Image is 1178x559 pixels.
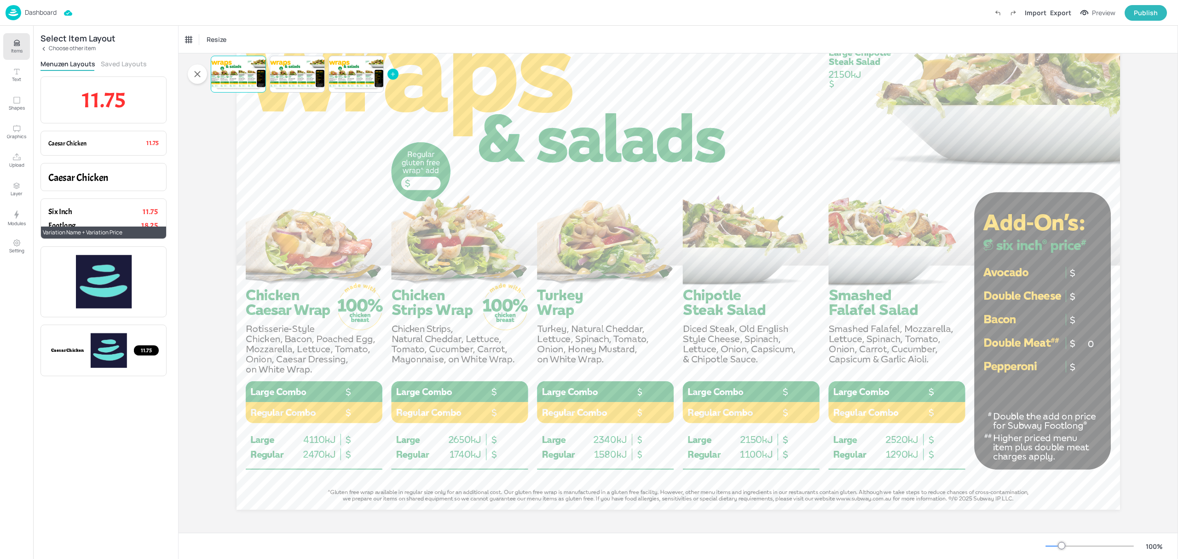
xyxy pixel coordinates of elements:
[9,162,24,168] p: Upload
[354,82,356,83] p: 0
[1125,5,1167,21] button: Publish
[3,33,30,60] button: Items
[25,9,57,16] p: Dashboard
[322,79,324,80] p: 0
[1005,5,1021,21] label: Redo (Ctrl + Y)
[304,82,306,83] p: 0
[51,347,84,353] span: Caesar Chicken
[3,90,30,117] button: Shapes
[9,105,25,111] p: Shapes
[286,83,288,84] p: 0
[11,190,23,197] p: Layer
[3,119,30,146] button: Graphics
[49,45,96,52] p: Choose other item
[48,171,109,184] span: Caesar Chicken
[1075,6,1121,20] button: Preview
[1143,542,1165,551] div: 100 %
[1134,8,1158,18] div: Publish
[76,254,132,309] img: item-img-placeholder-75537aa6.png
[7,133,26,140] p: Graphics
[363,82,365,83] p: 0
[11,47,23,54] p: Items
[143,207,158,216] span: 11.75
[304,83,306,84] p: 0
[41,227,166,239] div: Variation Name + Variation Price
[8,220,26,227] p: Modules
[277,82,279,83] p: 0
[345,83,347,84] p: 0
[335,83,338,84] p: 0
[141,221,158,230] span: 18.25
[48,207,72,216] span: Six Inch
[363,83,365,84] p: 0
[12,76,21,82] p: Text
[3,147,30,174] button: Upload
[372,82,374,83] p: 0
[372,83,374,84] p: 0
[48,140,87,148] span: Caesar Chicken
[6,5,21,20] img: logo-86c26b7e.jpg
[82,86,125,114] span: 11.75
[381,78,383,79] p: 0
[3,233,30,260] button: Setting
[295,83,297,84] p: 0
[335,82,338,83] p: 0
[277,83,279,84] p: 0
[295,82,297,83] p: 0
[1025,8,1046,17] div: Import
[3,176,30,203] button: Layer
[990,5,1005,21] label: Undo (Ctrl + Z)
[101,59,147,68] button: Saved Layouts
[91,332,127,368] img: item-img-placeholder-75537aa6.png
[141,347,152,354] span: 11.75
[48,221,75,230] span: Footlong
[3,62,30,88] button: Text
[1050,8,1071,17] div: Export
[345,82,347,83] p: 0
[40,35,115,41] div: Select Item Layout
[286,82,288,83] p: 0
[1092,8,1115,18] div: Preview
[263,79,266,80] p: 0
[354,83,356,84] p: 0
[313,83,315,84] p: 0
[313,82,315,83] p: 0
[3,204,30,231] button: Modules
[9,247,24,254] p: Setting
[205,35,228,44] span: Resize
[1073,338,1109,350] p: 0
[40,59,95,68] button: Menuzen Layouts
[146,139,159,148] span: 11.75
